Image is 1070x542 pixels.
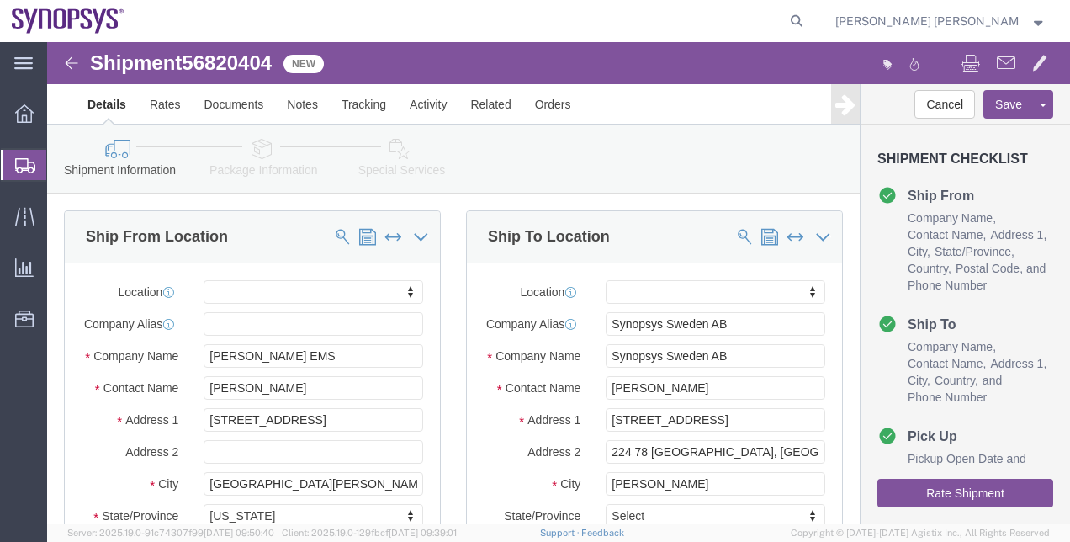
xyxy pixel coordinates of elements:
a: Support [540,528,582,538]
span: Server: 2025.19.0-91c74307f99 [67,528,274,538]
span: [DATE] 09:50:40 [204,528,274,538]
span: Client: 2025.19.0-129fbcf [282,528,457,538]
iframe: FS Legacy Container [47,42,1070,524]
span: [DATE] 09:39:01 [389,528,457,538]
span: Marilia de Melo Fernandes [835,12,1020,30]
img: logo [12,8,124,34]
span: Copyright © [DATE]-[DATE] Agistix Inc., All Rights Reserved [791,526,1050,540]
button: [PERSON_NAME] [PERSON_NAME] [834,11,1046,31]
a: Feedback [581,528,624,538]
